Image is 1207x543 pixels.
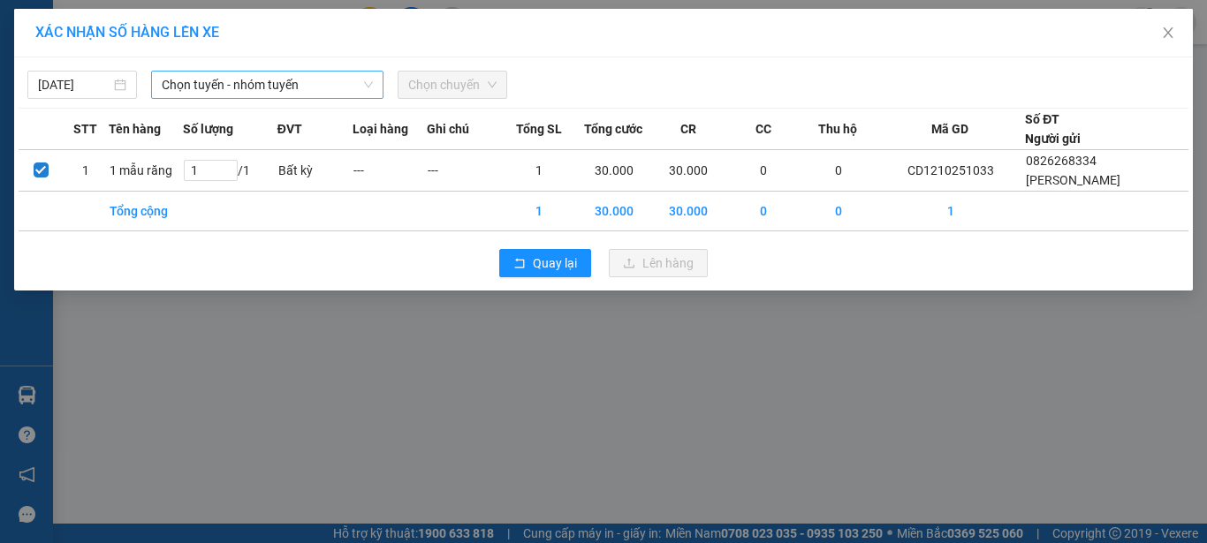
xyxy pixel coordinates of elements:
span: CC [755,119,771,139]
span: Gửi hàng Hạ Long: Hotline: [21,118,175,165]
td: 1 [502,150,577,192]
span: Tổng SL [516,119,562,139]
span: Tên hàng [109,119,161,139]
td: 1 [502,192,577,231]
td: 1 mẫu răng [109,150,184,192]
td: --- [427,150,502,192]
span: Gửi hàng [GEOGRAPHIC_DATA]: Hotline: [13,51,183,114]
span: Loại hàng [353,119,408,139]
button: Close [1143,9,1193,58]
td: 30.000 [576,150,651,192]
span: rollback [513,257,526,271]
input: 12/10/2025 [38,75,110,94]
td: 0 [801,192,876,231]
td: 0 [726,150,801,192]
td: 30.000 [651,150,726,192]
td: Tổng cộng [109,192,184,231]
span: Ghi chú [427,119,469,139]
td: Bất kỳ [277,150,353,192]
span: ĐVT [277,119,302,139]
span: STT [73,119,97,139]
td: 30.000 [576,192,651,231]
span: close [1161,26,1175,40]
td: 1 [64,150,109,192]
span: Thu hộ [818,119,857,139]
button: uploadLên hàng [609,249,708,277]
button: rollbackQuay lại [499,249,591,277]
td: 0 [726,192,801,231]
span: [PERSON_NAME] [1026,173,1120,187]
span: CR [680,119,696,139]
td: CD1210251033 [876,150,1025,192]
td: 0 [801,150,876,192]
strong: 0888 827 827 - 0848 827 827 [42,83,182,114]
span: XÁC NHẬN SỐ HÀNG LÊN XE [35,24,219,41]
td: --- [353,150,428,192]
div: Số ĐT Người gửi [1025,109,1081,148]
span: Chọn tuyến - nhóm tuyến [162,72,373,98]
span: Chọn chuyến [408,72,497,98]
span: Tổng cước [584,119,642,139]
span: Mã GD [931,119,968,139]
strong: 024 3236 3236 - [14,67,183,98]
td: 1 [876,192,1025,231]
span: Quay lại [533,253,577,273]
span: 0826268334 [1026,154,1097,168]
strong: Công ty TNHH Phúc Xuyên [24,9,171,47]
td: / 1 [183,150,277,192]
span: down [363,79,374,90]
span: Số lượng [183,119,233,139]
td: 30.000 [651,192,726,231]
